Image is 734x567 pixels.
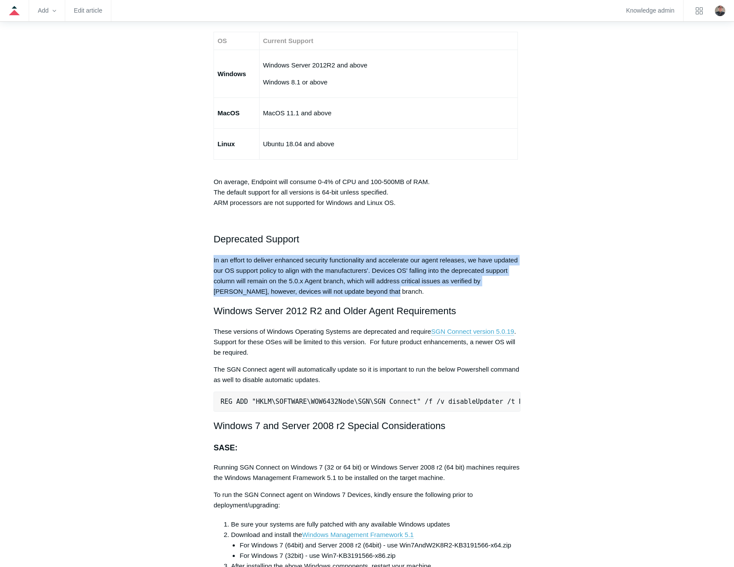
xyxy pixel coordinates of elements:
strong: MacOS [217,109,240,117]
h2: Windows Server 2012 R2 and Older Agent Requirements [214,303,520,319]
strong: Current Support [263,37,314,44]
span: For Windows 7 (32bit) - use Win7-KB3191566-x86.zip [240,552,396,559]
a: Knowledge admin [626,8,674,13]
td: MacOS 11.1 and above [259,98,518,129]
p: These versions of Windows Operating Systems are deprecated and require . Support for these OSes w... [214,326,520,358]
img: user avatar [715,6,725,16]
span: For Windows 7 (64bit) and Server 2008 r2 (64bit) - use Win7AndW2K8R2-KB3191566-x64.zip [240,541,511,549]
p: Windows Server 2012R2 and above [263,60,514,70]
h2: Windows 7 and Server 2008 r2 Special Considerations [214,418,520,433]
zd-hc-trigger: Click your profile icon to open the profile menu [715,6,725,16]
span: Be sure your systems are fully patched with any available Windows updates [231,520,450,528]
p: To run the SGN Connect agent on Windows 7 Devices, kindly ensure the following prior to deploymen... [214,490,520,510]
pre: REG ADD "HKLM\SOFTWARE\WOW6432Node\SGN\SGN Connect" /f /v disableUpdater /t REG_SZ /d 1 [214,392,520,412]
p: The SGN Connect agent will automatically update so it is important to run the below Powershell co... [214,364,520,385]
p: Running SGN Connect on Windows 7 (32 or 64 bit) or Windows Server 2008 r2 (64 bit) machines requi... [214,462,520,483]
strong: Linux [217,140,235,148]
span: Download and install the [231,531,302,538]
td: Ubuntu 18.04 and above [259,129,518,160]
span: Deprecated Support [214,234,299,245]
strong: OS [217,37,227,44]
zd-hc-trigger: Add [38,8,56,13]
strong: Windows [217,70,246,77]
p: Windows 8.1 or above [263,77,514,87]
a: Edit article [74,8,102,13]
h3: SASE: [214,442,520,454]
p: In an effort to deliver enhanced security functionality and accelerate our agent releases, we hav... [214,255,520,297]
a: SGN Connect version 5.0.19 [431,328,514,336]
a: Windows Management Framework 5.1 [302,531,414,539]
p: On average, Endpoint will consume 0-4% of CPU and 100-500MB of RAM. The default support for all v... [214,166,520,208]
